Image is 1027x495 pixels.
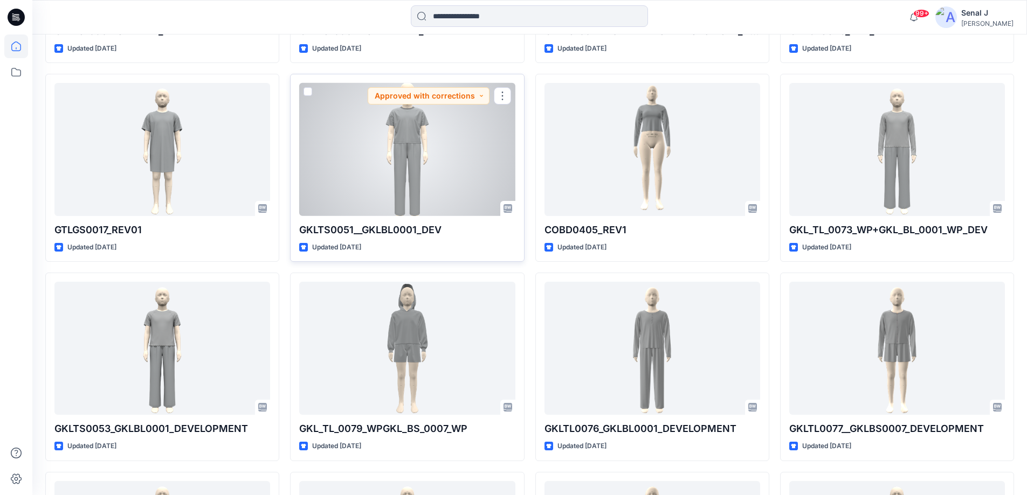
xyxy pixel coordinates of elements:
[54,222,270,238] p: GTLGS0017_REV01
[544,421,760,436] p: GKLTL0076_GKLBL0001_DEVELOPMENT
[312,242,361,253] p: Updated [DATE]
[557,441,606,452] p: Updated [DATE]
[935,6,957,28] img: avatar
[961,6,1014,19] div: Senal J
[299,282,515,415] a: GKL_TL_0079_WPGKL_BS_0007_WP
[544,222,760,238] p: COBD0405_REV1
[299,83,515,216] a: GKLTS0051__GKLBL0001_DEV
[312,43,361,54] p: Updated [DATE]
[67,441,116,452] p: Updated [DATE]
[557,43,606,54] p: Updated [DATE]
[312,441,361,452] p: Updated [DATE]
[557,242,606,253] p: Updated [DATE]
[789,83,1005,216] a: GKL_TL_0073_WP+GKL_BL_0001_WP_DEV
[54,421,270,436] p: GKLTS0053_GKLBL0001_DEVELOPMENT
[789,282,1005,415] a: GKLTL0077__GKLBS0007_DEVELOPMENT
[913,9,929,18] span: 99+
[67,242,116,253] p: Updated [DATE]
[789,222,1005,238] p: GKL_TL_0073_WP+GKL_BL_0001_WP_DEV
[299,421,515,436] p: GKL_TL_0079_WPGKL_BS_0007_WP
[802,43,851,54] p: Updated [DATE]
[67,43,116,54] p: Updated [DATE]
[961,19,1014,27] div: [PERSON_NAME]
[299,222,515,238] p: GKLTS0051__GKLBL0001_DEV
[802,242,851,253] p: Updated [DATE]
[802,441,851,452] p: Updated [DATE]
[54,83,270,216] a: GTLGS0017_REV01
[789,421,1005,436] p: GKLTL0077__GKLBS0007_DEVELOPMENT
[54,282,270,415] a: GKLTS0053_GKLBL0001_DEVELOPMENT
[544,282,760,415] a: GKLTL0076_GKLBL0001_DEVELOPMENT
[544,83,760,216] a: COBD0405_REV1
